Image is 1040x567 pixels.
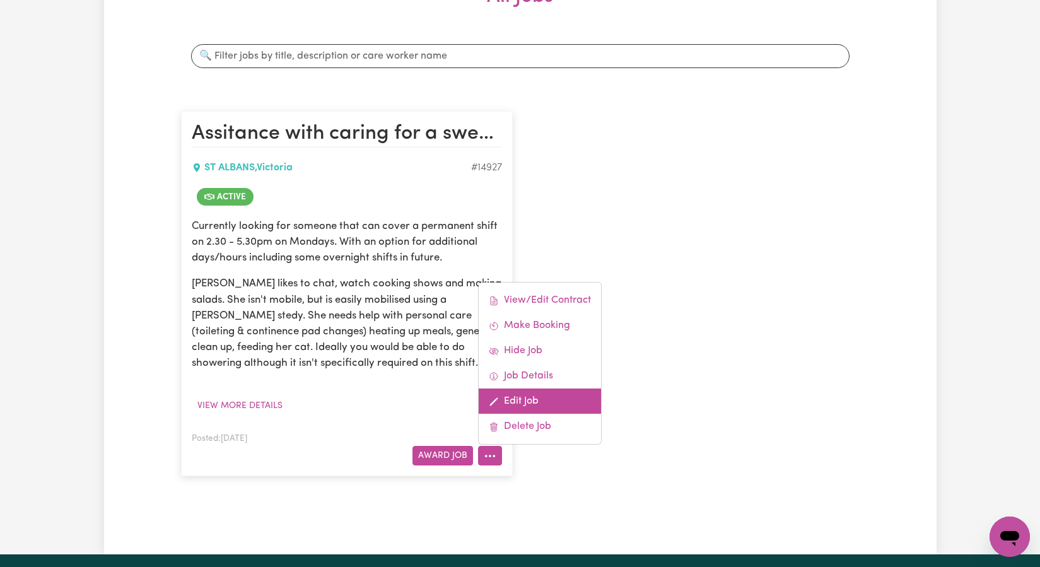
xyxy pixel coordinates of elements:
input: 🔍 Filter jobs by title, description or care worker name [191,44,850,68]
a: Make Booking [479,313,601,338]
p: [PERSON_NAME] likes to chat, watch cooking shows and making salads. She isn't mobile, but is easi... [192,276,502,371]
button: View more details [192,396,288,416]
button: More options [478,446,502,465]
div: More options [478,282,602,445]
button: Award Job [412,446,473,465]
iframe: Button to launch messaging window [990,517,1030,557]
div: ST ALBANS , Victoria [192,160,471,175]
h2: Assitance with caring for a sweet 93y/old. [192,122,502,147]
p: Currently looking for someone that can cover a permanent shift on 2.30 - 5.30pm on Mondays. With ... [192,218,502,266]
span: Job is active [197,188,254,206]
div: Job ID #14927 [471,160,502,175]
a: Delete Job [479,414,601,439]
a: View/Edit Contract [479,288,601,313]
a: Edit Job [479,389,601,414]
span: Posted: [DATE] [192,435,247,443]
a: Job Details [479,363,601,389]
a: Hide Job [479,338,601,363]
